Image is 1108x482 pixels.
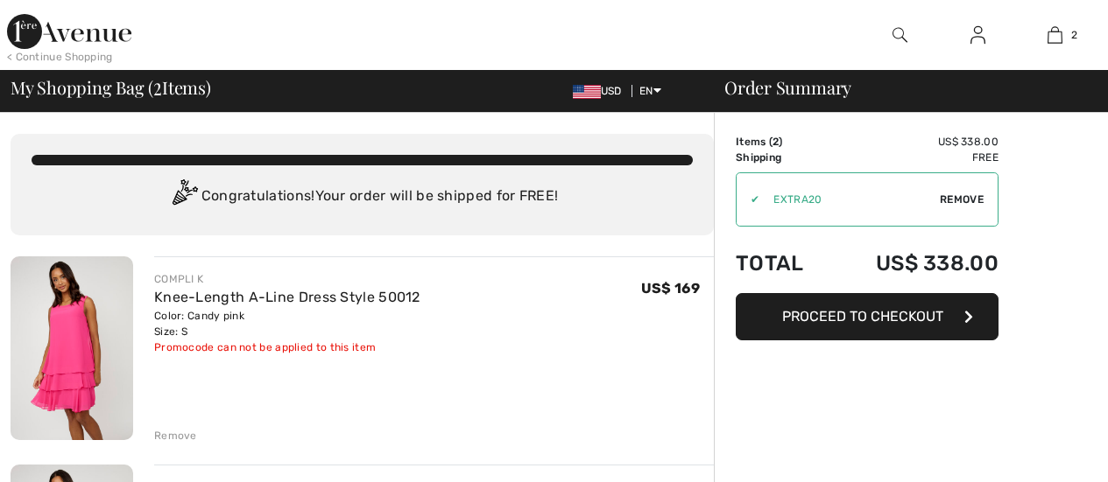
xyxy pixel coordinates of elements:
[940,192,984,207] span: Remove
[154,428,197,444] div: Remove
[7,14,131,49] img: 1ère Avenue
[166,179,201,214] img: Congratulation2.svg
[759,173,940,226] input: Promo code
[736,134,829,150] td: Items ( )
[154,339,420,355] div: Promocode can not be applied to this item
[956,24,999,46] a: Sign In
[829,150,999,165] td: Free
[736,234,829,293] td: Total
[573,85,601,99] img: US Dollar
[1017,24,1093,45] a: 2
[641,280,700,297] span: US$ 169
[154,289,420,305] a: Knee-Length A-Line Dress Style 50012
[11,256,133,440] img: Knee-Length A-Line Dress Style 50012
[893,24,907,45] img: search the website
[11,79,211,96] span: My Shopping Bag ( Items)
[154,308,420,339] div: Color: Candy pink Size: S
[153,74,162,97] span: 2
[32,179,693,214] div: Congratulations! Your order will be shipped for FREE!
[1048,24,1062,45] img: My Bag
[639,85,661,97] span: EN
[829,234,999,293] td: US$ 338.00
[7,49,113,65] div: < Continue Shopping
[782,308,943,325] span: Proceed to Checkout
[573,85,629,97] span: USD
[736,150,829,165] td: Shipping
[773,136,779,148] span: 2
[829,134,999,150] td: US$ 338.00
[970,24,985,45] img: My Info
[736,293,999,340] button: Proceed to Checkout
[154,271,420,287] div: COMPLI K
[703,79,1097,96] div: Order Summary
[737,192,759,207] div: ✔
[1071,27,1077,43] span: 2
